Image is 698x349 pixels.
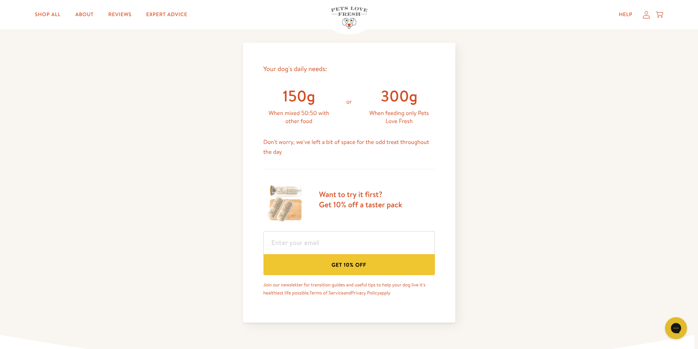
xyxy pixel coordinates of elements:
[140,7,193,22] a: Expert Advice
[263,86,335,106] div: 150g
[331,7,368,29] img: Pets Love Fresh
[661,315,691,342] iframe: Gorgias live chat messenger
[263,281,435,297] p: Join our newsletter for transition guides and useful tips to help your dog live it's healthiest l...
[346,98,352,106] span: or
[263,231,435,254] input: Enter your email
[310,290,344,296] a: Terms of Service
[363,86,435,106] div: 300g
[351,290,379,296] a: Privacy Policy
[69,7,99,22] a: About
[29,7,66,22] a: Shop All
[263,109,335,126] p: When mixed 50:50 with other food
[263,63,435,75] div: Your dog's daily needs:
[263,181,307,225] img: Try fresh dog food
[263,254,435,275] button: Sign Up
[319,189,402,209] h3: Want to try it first? Get 10% off a taster pack
[263,137,435,157] p: Don't worry, we've left a bit of space for the odd treat throughout the day
[363,109,435,126] p: When feeding only Pets Love Fresh
[103,7,137,22] a: Reviews
[613,7,638,22] a: Help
